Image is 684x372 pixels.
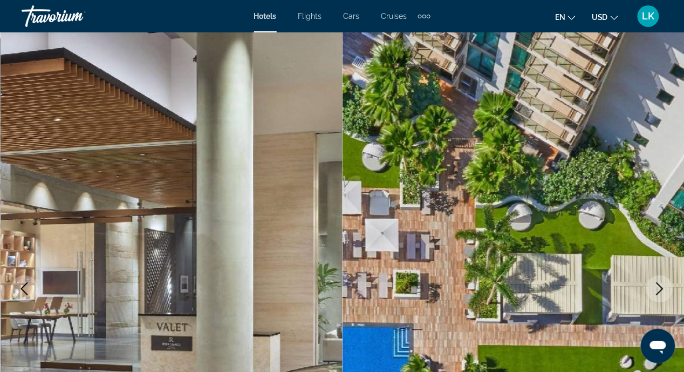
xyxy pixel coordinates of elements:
[642,11,655,22] span: LK
[298,12,322,21] a: Flights
[344,12,360,21] a: Cars
[11,275,38,302] button: Previous image
[22,2,129,30] a: Travorium
[555,9,576,25] button: Change language
[254,12,277,21] a: Hotels
[381,12,407,21] a: Cruises
[646,275,673,302] button: Next image
[592,13,608,22] span: USD
[555,13,565,22] span: en
[634,5,662,28] button: User Menu
[418,8,430,25] button: Extra navigation items
[641,329,675,363] iframe: Button to launch messaging window
[592,9,618,25] button: Change currency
